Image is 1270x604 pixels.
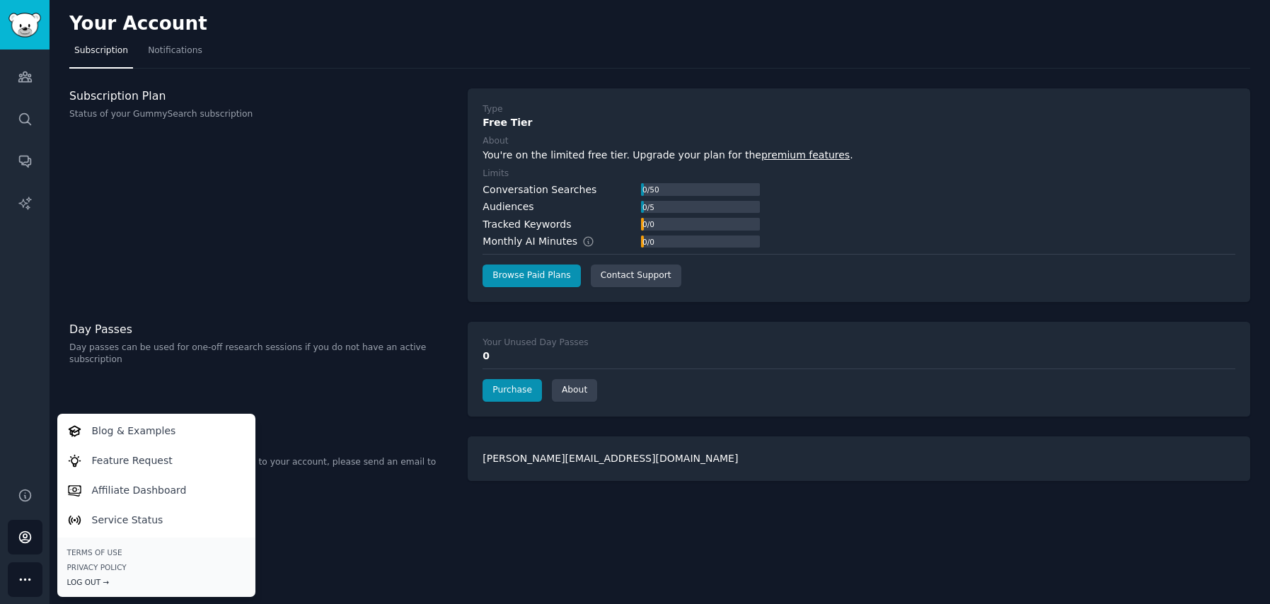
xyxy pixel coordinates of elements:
p: Status of your GummySearch subscription [69,108,453,121]
span: Subscription [74,45,128,57]
p: Day passes can be used for one-off research sessions if you do not have an active subscription [69,342,453,366]
p: Service Status [92,513,163,528]
a: premium features [761,149,850,161]
a: Subscription [69,40,133,69]
div: 0 / 0 [641,236,655,248]
div: Tracked Keywords [483,217,571,232]
a: Notifications [143,40,207,69]
div: Monthly AI Minutes [483,234,609,249]
div: About [483,135,508,148]
div: Type [483,103,502,116]
a: About [552,379,597,402]
h3: Day Passes [69,322,453,337]
div: Your Unused Day Passes [483,337,588,349]
div: Audiences [483,199,533,214]
a: Contact Support [591,265,681,287]
div: [PERSON_NAME][EMAIL_ADDRESS][DOMAIN_NAME] [468,436,1250,481]
div: Conversation Searches [483,182,596,197]
div: Log Out → [67,577,246,587]
div: 0 [483,349,1235,364]
p: Blog & Examples [92,424,176,439]
a: Blog & Examples [59,416,253,446]
a: Browse Paid Plans [483,265,580,287]
div: You're on the limited free tier. Upgrade your plan for the . [483,148,1235,163]
div: 0 / 0 [641,218,655,231]
img: GummySearch logo [8,13,41,37]
a: Feature Request [59,446,253,475]
a: Privacy Policy [67,562,246,572]
div: 0 / 5 [641,201,655,214]
a: Service Status [59,505,253,535]
p: To modify your email or make any changes to your account, please send an email to [EMAIL_ADDRESS]... [69,456,453,481]
a: Terms of Use [67,547,246,557]
p: Affiliate Dashboard [92,483,187,498]
div: 0 / 50 [641,183,660,196]
span: Notifications [148,45,202,57]
h3: Email Address [69,436,453,451]
a: Purchase [483,379,542,402]
h3: Subscription Plan [69,88,453,103]
a: Affiliate Dashboard [59,475,253,505]
p: Feature Request [92,453,173,468]
h2: Your Account [69,13,207,35]
div: Limits [483,168,509,180]
div: Free Tier [483,115,1235,130]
